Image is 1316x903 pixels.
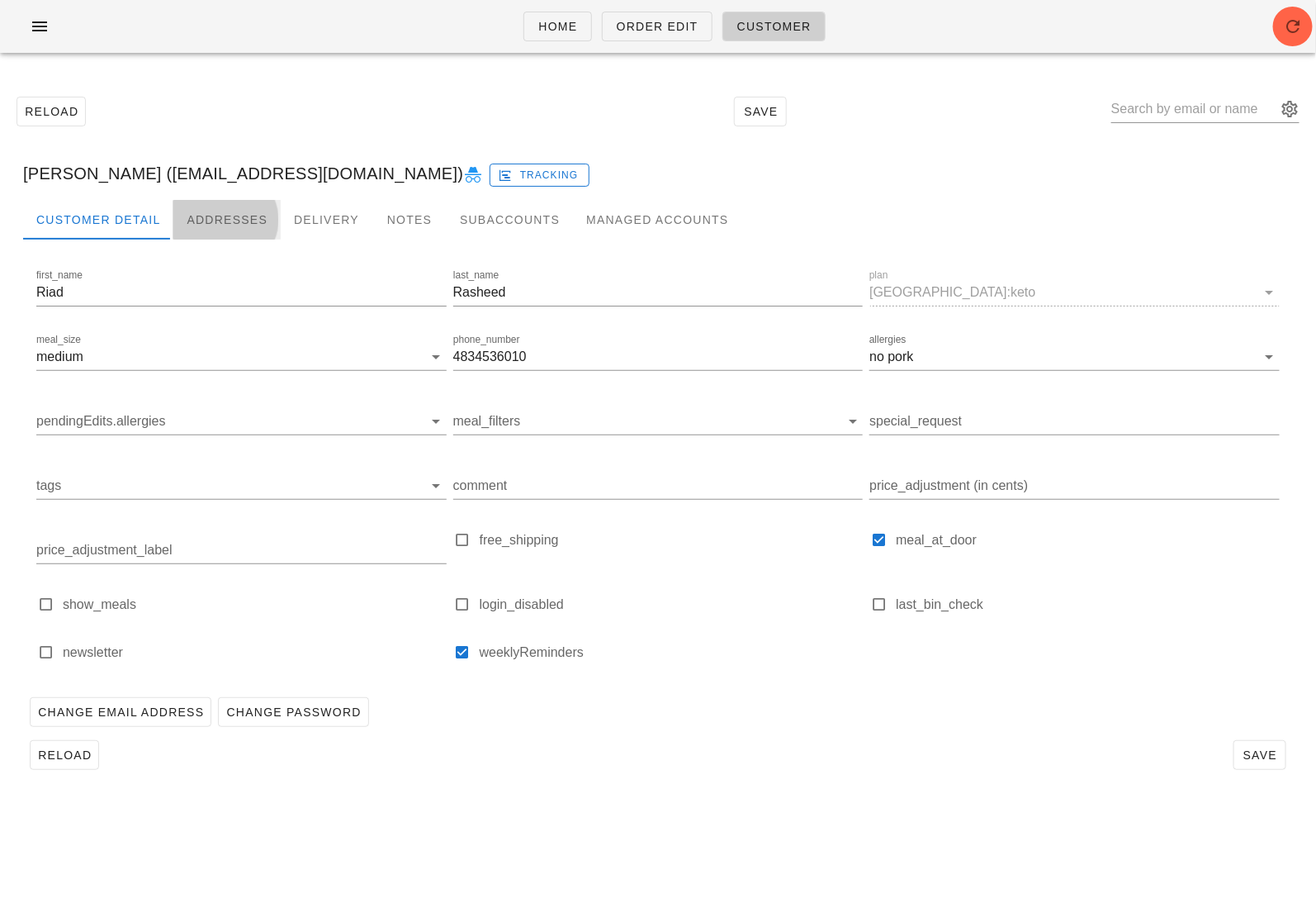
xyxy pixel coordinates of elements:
[1111,96,1276,122] input: Search by email or name
[37,706,204,719] span: Change Email Address
[869,349,913,364] div: no pork
[480,644,864,661] label: weeklyReminders
[372,200,447,240] div: Notes
[869,279,1280,306] div: plan[GEOGRAPHIC_DATA]:keto
[602,12,712,41] a: Order Edit
[10,147,1306,200] div: [PERSON_NAME] ([EMAIL_ADDRESS][DOMAIN_NAME])
[36,334,81,346] label: meal_size
[30,697,211,727] button: Change Email Address
[1233,740,1286,770] button: Save
[480,596,864,613] label: login_disabled
[23,200,173,240] div: Customer Detail
[36,408,447,435] div: pendingEdits.allergies
[1280,99,1299,119] button: appended action
[173,200,281,240] div: Addresses
[869,334,907,346] label: allergies
[63,644,447,661] label: newsletter
[537,20,577,33] span: Home
[36,349,83,364] div: medium
[453,269,499,282] label: last_name
[447,200,573,240] div: Subaccounts
[36,344,447,370] div: meal_sizemedium
[896,532,1280,549] label: meal_at_door
[869,269,888,282] label: plan
[490,160,589,187] a: Tracking
[480,532,864,549] label: free_shipping
[734,97,787,126] button: Save
[490,164,589,187] button: Tracking
[869,344,1280,370] div: allergiesno pork
[17,97,86,126] button: Reload
[453,408,864,435] div: meal_filters
[63,596,447,613] label: show_meals
[30,740,99,770] button: Reload
[36,269,83,282] label: first_name
[1241,749,1279,762] span: Save
[24,105,78,118] span: Reload
[896,596,1280,613] label: last_bin_check
[225,706,361,719] span: Change Password
[523,12,591,41] a: Home
[616,20,698,33] span: Order Edit
[736,20,812,33] span: Customer
[218,697,368,727] button: Change Password
[281,200,372,240] div: Delivery
[501,168,579,183] span: Tracking
[573,200,741,240] div: Managed Accounts
[453,334,520,346] label: phone_number
[37,749,92,762] span: Reload
[722,12,826,41] a: Customer
[741,105,779,118] span: Save
[36,473,447,499] div: tags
